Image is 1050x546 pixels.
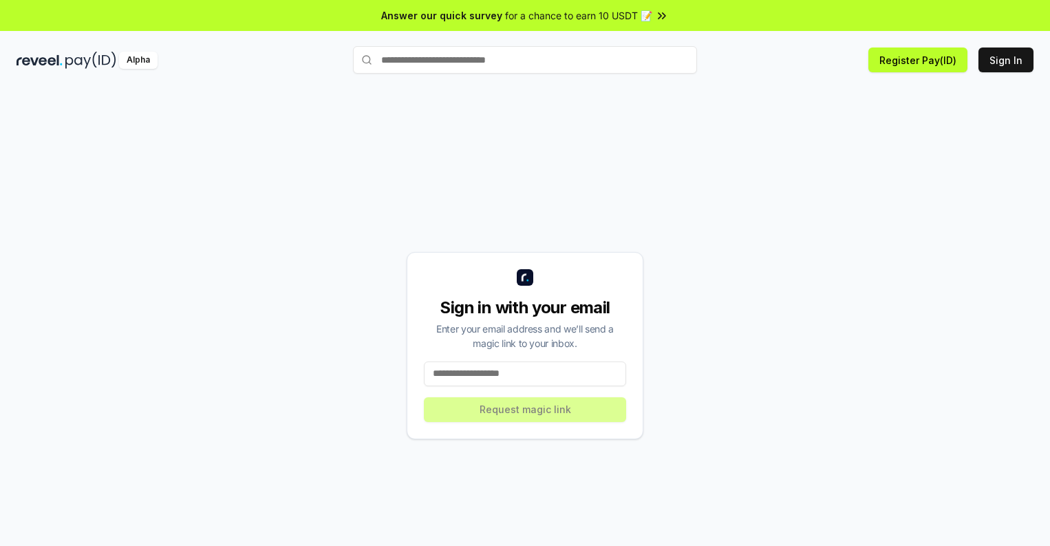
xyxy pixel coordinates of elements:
span: for a chance to earn 10 USDT 📝 [505,8,652,23]
button: Sign In [978,48,1033,72]
div: Enter your email address and we’ll send a magic link to your inbox. [424,322,626,350]
div: Sign in with your email [424,297,626,319]
img: pay_id [65,52,116,69]
img: logo_small [517,269,533,286]
button: Register Pay(ID) [868,48,967,72]
span: Answer our quick survey [381,8,502,23]
img: reveel_dark [17,52,63,69]
div: Alpha [119,52,158,69]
